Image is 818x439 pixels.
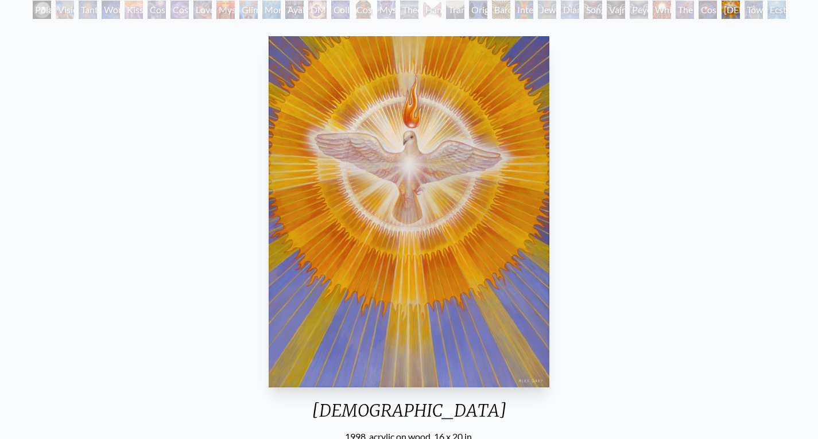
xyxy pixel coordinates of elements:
div: Hands that See [423,1,441,19]
div: Cosmic [DEMOGRAPHIC_DATA] [354,1,373,19]
div: Glimpsing the Empyrean [239,1,258,19]
div: Polar Unity Spiral [33,1,51,19]
div: [DEMOGRAPHIC_DATA] [264,400,555,430]
div: Transfiguration [446,1,464,19]
img: Holy-Spirit-1998-Alex-Grey-watermarked.jpg [269,36,550,387]
div: Love is a Cosmic Force [193,1,212,19]
div: Vajra Being [607,1,625,19]
div: Original Face [469,1,487,19]
div: DMT - The Spirit Molecule [308,1,327,19]
div: Tantra [79,1,97,19]
div: Ecstasy [767,1,786,19]
div: Bardo Being [492,1,510,19]
div: Cosmic Consciousness [699,1,717,19]
div: Cosmic Creativity [148,1,166,19]
div: Wonder [102,1,120,19]
div: Jewel Being [538,1,556,19]
div: Peyote Being [630,1,648,19]
div: Interbeing [515,1,533,19]
div: Collective Vision [331,1,350,19]
div: The Great Turn [676,1,694,19]
div: Ayahuasca Visitation [285,1,304,19]
div: White Light [653,1,671,19]
div: Song of Vajra Being [584,1,602,19]
div: Mystic Eye [377,1,396,19]
div: Monochord [262,1,281,19]
div: Cosmic Artist [170,1,189,19]
div: Diamond Being [561,1,579,19]
div: Toward the One [745,1,763,19]
div: Visionary Origin of Language [56,1,74,19]
div: Kiss of the [MEDICAL_DATA] [125,1,143,19]
div: [DEMOGRAPHIC_DATA] [722,1,740,19]
div: Theologue [400,1,418,19]
div: Mysteriosa 2 [216,1,235,19]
